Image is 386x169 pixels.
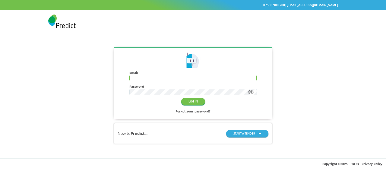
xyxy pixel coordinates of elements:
div: New to ... [118,131,147,136]
div: | [48,2,338,8]
img: Predict Mobile [185,52,201,69]
a: Forgot your password? [176,109,210,114]
a: 07500 900 700 [263,3,285,7]
button: LOG IN [181,98,205,105]
h4: Password [129,85,257,88]
a: T&Cs [351,162,359,166]
a: Privacy Policy [362,162,382,166]
keeper-lock: Open Keeper Popup [249,75,256,82]
button: START A TENDER [226,130,268,137]
a: [EMAIL_ADDRESS][DOMAIN_NAME] [287,3,338,7]
b: Predict [131,131,145,136]
img: Predict Mobile [48,15,76,28]
h4: Email [129,71,257,74]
